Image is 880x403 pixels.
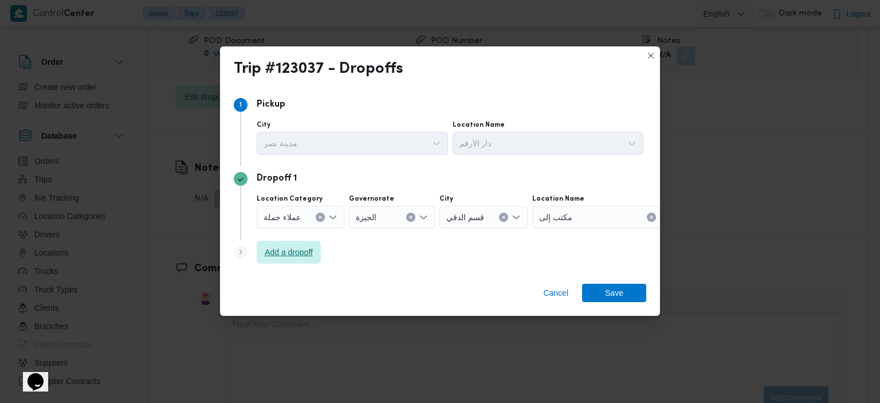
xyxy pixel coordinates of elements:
span: Cancel [543,286,568,300]
span: Save [605,284,623,302]
button: Open list of options [419,213,428,222]
button: Clear input [406,213,415,222]
p: Dropoff 1 [257,172,297,186]
button: Cancel [539,284,573,302]
span: مكتب إلى [539,210,572,223]
p: Pickup [257,98,285,112]
span: مدينة نصر [264,136,297,149]
label: City [257,120,270,130]
button: Save [582,284,646,302]
button: Add a dropoff [257,241,321,264]
span: قسم الدقي [446,210,484,223]
label: Location Category [257,194,323,204]
label: City [439,194,453,204]
button: Open list of options [659,213,669,222]
label: Location Name [532,194,584,204]
label: Location Name [453,120,505,130]
span: الجيزة [356,210,376,223]
button: Open list of options [432,139,441,148]
span: عملاء جملة [264,210,301,223]
button: Clear input [499,213,508,222]
label: Governorate [349,194,394,204]
span: 3 [239,249,242,256]
svg: Step 2 is complete [237,176,244,183]
span: دار الأرقم [459,136,492,149]
span: 1 [239,101,242,108]
button: Clear input [647,213,656,222]
button: Open list of options [627,139,637,148]
div: Trip #123037 - Dropoffs [234,60,403,79]
button: Open list of options [328,213,337,222]
span: Add a dropoff [265,245,313,259]
button: Clear input [316,213,325,222]
button: Open list of options [512,213,521,222]
button: Closes this modal window [644,49,658,62]
iframe: chat widget [11,357,48,392]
